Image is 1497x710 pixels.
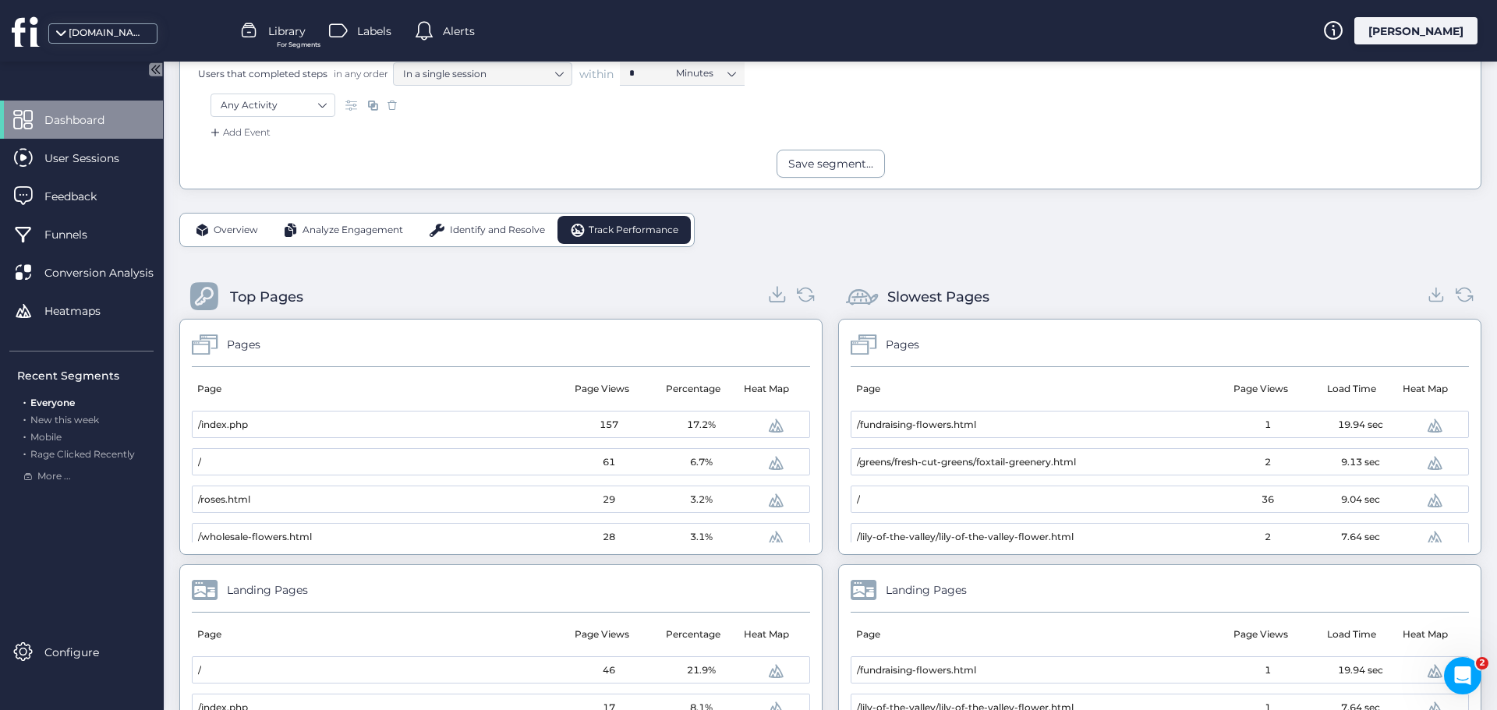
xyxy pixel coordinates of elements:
[1265,418,1271,433] span: 1
[1265,455,1271,470] span: 2
[857,455,1076,470] span: /greens/fresh-cut-greens/foxtail-greenery.html
[69,26,147,41] div: [DOMAIN_NAME]
[738,613,799,656] mat-header-cell: Heat Map
[268,23,306,40] span: Library
[30,448,135,460] span: Rage Clicked Recently
[30,397,75,408] span: Everyone
[1338,418,1383,433] span: 19.94 sec
[1306,367,1397,411] mat-header-cell: Load Time
[23,445,26,460] span: .
[277,40,320,50] span: For Segments
[690,530,713,545] span: 3.1%
[1338,663,1383,678] span: 19.94 sec
[579,66,614,82] span: within
[23,428,26,443] span: .
[857,663,976,678] span: /fundraising-flowers.html
[207,125,271,140] div: Add Event
[227,336,260,353] div: Pages
[857,493,860,507] span: /
[857,418,976,433] span: /fundraising-flowers.html
[44,644,122,661] span: Configure
[227,581,308,599] div: Landing Pages
[198,493,250,507] span: /roses.html
[687,418,716,433] span: 17.2%
[44,302,124,320] span: Heatmaps
[23,411,26,426] span: .
[214,223,258,238] span: Overview
[690,493,713,507] span: 3.2%
[1444,657,1481,694] iframe: Intercom live chat
[603,530,615,545] span: 28
[1476,657,1488,669] span: 2
[44,111,128,129] span: Dashboard
[198,663,201,678] span: /
[1262,493,1274,507] span: 36
[1215,613,1306,656] mat-header-cell: Page Views
[30,431,62,443] span: Mobile
[331,67,388,80] span: in any order
[1397,367,1458,411] mat-header-cell: Heat Map
[887,286,989,308] div: Slowest Pages
[851,367,1215,411] mat-header-cell: Page
[1306,613,1397,656] mat-header-cell: Load Time
[647,367,738,411] mat-header-cell: Percentage
[1341,455,1380,470] span: 9.13 sec
[403,62,562,86] nz-select-item: In a single session
[198,418,248,433] span: /index.php
[687,663,716,678] span: 21.9%
[44,226,111,243] span: Funnels
[556,613,647,656] mat-header-cell: Page Views
[1215,367,1306,411] mat-header-cell: Page Views
[44,264,177,281] span: Conversion Analysis
[44,150,143,167] span: User Sessions
[886,581,967,599] div: Landing Pages
[600,418,618,433] span: 157
[1341,530,1380,545] span: 7.64 sec
[30,414,99,426] span: New this week
[192,613,556,656] mat-header-cell: Page
[44,188,120,205] span: Feedback
[647,613,738,656] mat-header-cell: Percentage
[1341,493,1380,507] span: 9.04 sec
[603,663,615,678] span: 46
[198,455,201,470] span: /
[738,367,799,411] mat-header-cell: Heat Map
[1397,613,1458,656] mat-header-cell: Heat Map
[788,155,873,172] div: Save segment...
[603,493,615,507] span: 29
[886,336,919,353] div: Pages
[603,455,615,470] span: 61
[23,394,26,408] span: .
[450,223,545,238] span: Identify and Resolve
[303,223,403,238] span: Analyze Engagement
[1265,530,1271,545] span: 2
[1265,663,1271,678] span: 1
[357,23,391,40] span: Labels
[37,469,71,484] span: More ...
[1354,17,1478,44] div: [PERSON_NAME]
[198,530,312,545] span: /wholesale-flowers.html
[230,286,303,308] div: Top Pages
[857,530,1074,545] span: /lily-of-the-valley/lily-of-the-valley-flower.html
[198,67,327,80] span: Users that completed steps
[589,223,678,238] span: Track Performance
[443,23,475,40] span: Alerts
[221,94,325,117] nz-select-item: Any Activity
[690,455,713,470] span: 6.7%
[851,613,1215,656] mat-header-cell: Page
[17,367,154,384] div: Recent Segments
[192,367,556,411] mat-header-cell: Page
[556,367,647,411] mat-header-cell: Page Views
[676,62,735,85] nz-select-item: Minutes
